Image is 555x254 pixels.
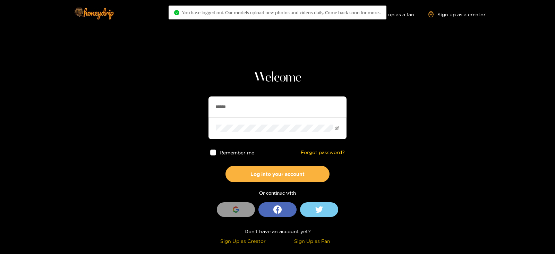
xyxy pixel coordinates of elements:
div: Or continue with [208,189,347,197]
span: eye-invisible [335,126,339,130]
div: Don't have an account yet? [208,227,347,235]
div: Sign Up as Fan [279,237,345,245]
a: Sign up as a fan [367,11,414,17]
span: You have logged out. Our models upload new photos and videos daily. Come back soon for more.. [182,10,381,15]
a: Sign up as a creator [428,11,486,17]
div: Sign Up as Creator [210,237,276,245]
span: Remember me [220,150,254,155]
button: Log into your account [225,166,330,182]
a: Forgot password? [301,150,345,155]
span: check-circle [174,10,179,15]
h1: Welcome [208,69,347,86]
